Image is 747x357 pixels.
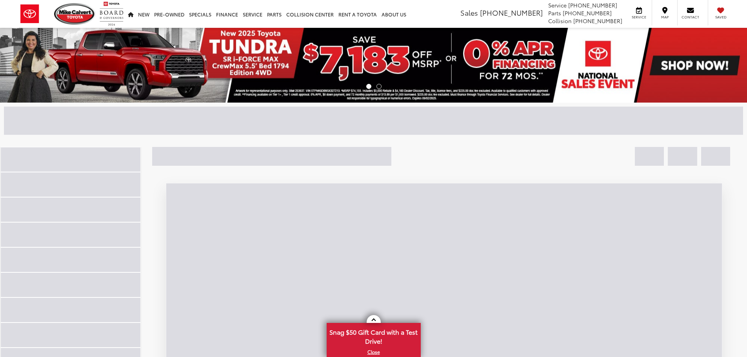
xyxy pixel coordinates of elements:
span: Snag $50 Gift Card with a Test Drive! [327,324,420,348]
span: Saved [712,14,729,20]
span: Collision [548,17,572,25]
span: Map [656,14,673,20]
span: Contact [682,14,699,20]
span: Sales [460,7,478,18]
span: Parts [548,9,561,17]
span: Service [630,14,648,20]
img: Mike Calvert Toyota [54,3,96,25]
span: Service [548,1,567,9]
span: [PHONE_NUMBER] [568,1,617,9]
span: [PHONE_NUMBER] [563,9,612,17]
span: [PHONE_NUMBER] [573,17,622,25]
span: [PHONE_NUMBER] [480,7,543,18]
